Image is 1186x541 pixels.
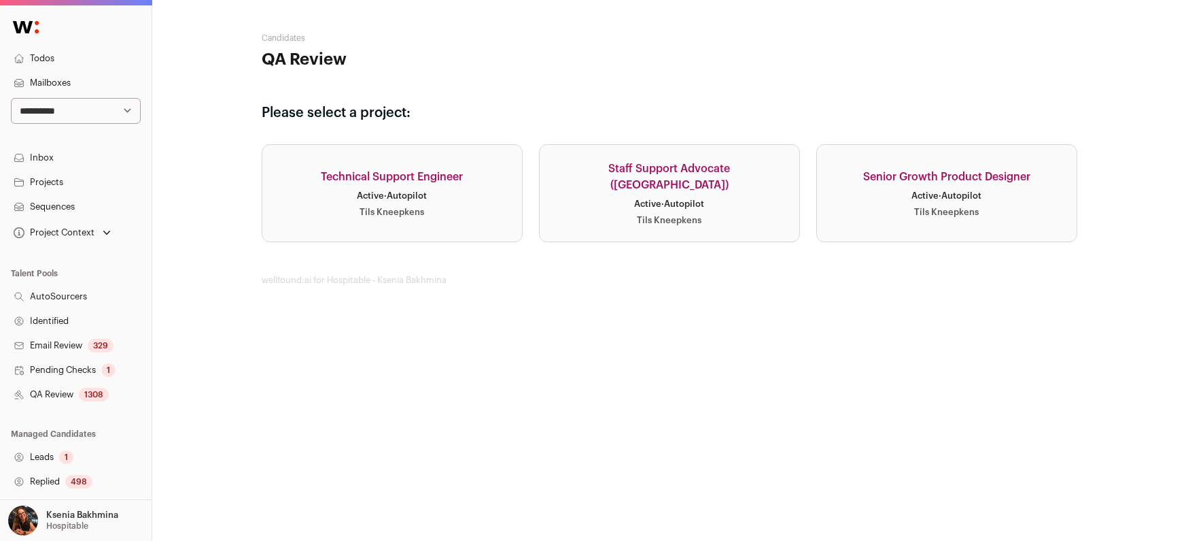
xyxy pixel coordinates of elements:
[5,506,121,536] button: Open dropdown
[65,475,92,489] div: 498
[46,510,118,521] p: Ksenia Bakhmina
[262,103,1077,122] h3: Please select a project:
[863,169,1030,185] div: Senior Growth Product Designer
[11,223,114,242] button: Open dropdown
[661,199,664,208] span: ·
[5,14,46,41] img: Wellfound
[637,215,701,226] div: Tils Kneepkens
[262,275,1077,286] footer: wellfound:ai for Hospitable - Ksenia Bakhmina
[539,144,800,242] a: Staff Support Advocate (North America)
[556,161,783,193] div: Staff Support Advocate ([GEOGRAPHIC_DATA])
[360,207,424,218] div: Tils Kneepkens
[79,388,109,401] div: 1308
[321,169,463,185] div: Technical Support Engineer
[101,363,116,377] div: 1
[59,450,73,464] div: 1
[911,191,981,201] div: Active Autopilot
[46,521,88,531] p: Hospitable
[384,191,387,200] span: ·
[8,506,38,536] img: 13968079-medium_jpg
[939,191,941,200] span: ·
[914,207,979,218] div: Tils Kneepkens
[262,49,534,71] h1: QA Review
[262,33,534,44] h2: Candidates
[11,227,94,238] div: Project Context
[357,191,427,201] div: Active Autopilot
[262,144,523,242] a: Technical Support Engineer
[634,199,704,210] div: Active Autopilot
[816,144,1077,242] a: Senior Growth Product Designer
[88,339,114,353] div: 329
